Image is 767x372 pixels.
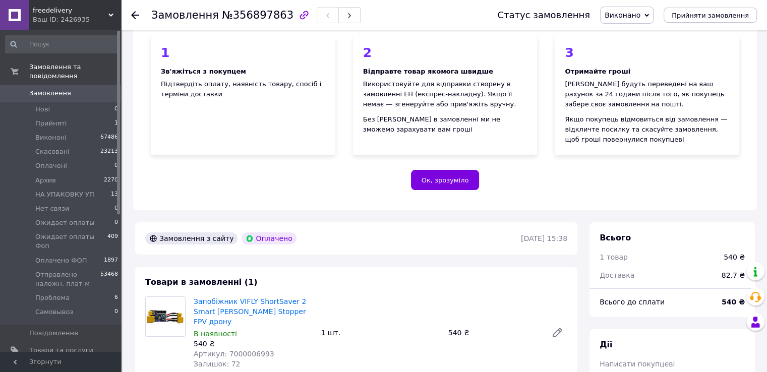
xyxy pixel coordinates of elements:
span: freedelivery [33,6,108,15]
time: [DATE] 15:38 [521,234,567,242]
span: 0 [114,105,118,114]
span: 1 товар [600,253,628,261]
b: Отримайте гроші [565,68,630,75]
span: Нові [35,105,50,114]
span: Проблема [35,293,70,302]
span: 2270 [104,176,118,185]
span: Артикул: 7000006993 [194,350,274,358]
b: 540 ₴ [722,298,745,306]
span: Замовлення та повідомлення [29,63,121,81]
div: 3 [565,46,729,59]
span: Товари в замовленні (1) [145,277,258,287]
span: Прийняті [35,119,67,128]
div: Повернутися назад [131,10,139,20]
div: 540 ₴ [194,339,313,349]
span: 67486 [100,133,118,142]
span: Скасовані [35,147,70,156]
span: Оплачено ФОП [35,256,87,265]
span: 0 [114,204,118,213]
div: [PERSON_NAME] будуть переведені на ваш рахунок за 24 години після того, як покупець забере своє з... [565,79,729,109]
span: Прийняти замовлення [672,12,749,19]
div: Без [PERSON_NAME] в замовленні ми не зможемо зарахувати вам гроші [363,114,527,135]
button: Прийняти замовлення [664,8,757,23]
span: Самовывоз [35,307,73,317]
a: Редагувати [547,323,567,343]
span: Товари та послуги [29,346,93,355]
span: Оплачені [35,161,67,170]
b: Зв'яжіться з покупцем [161,68,246,75]
input: Пошук [5,35,119,53]
div: Якщо покупець відмовиться від замовлення — відкличте посилку та скасуйте замовлення, щоб гроші по... [565,114,729,145]
span: 1897 [104,256,118,265]
div: 540 ₴ [444,326,543,340]
span: 409 [107,232,118,251]
div: Ваш ID: 2426935 [33,15,121,24]
span: 23213 [100,147,118,156]
div: 1 шт. [317,326,444,340]
span: Замовлення [151,9,219,21]
div: 540 ₴ [724,252,745,262]
span: Виконано [605,11,640,19]
a: Запобіжник VIFLY ShortSaver 2 Smart [PERSON_NAME] Stopper FPV дрону [194,297,306,326]
span: Доставка [600,271,634,279]
div: Використовуйте для відправки створену в замовленні ЕН (експрес-накладну). Якщо її немає — згенеру... [363,79,527,109]
span: Ок, зрозуміло [422,176,469,184]
span: 53468 [100,270,118,288]
span: Виконані [35,133,67,142]
button: Ок, зрозуміло [411,170,480,190]
div: 1 [161,46,325,59]
span: Ожидает оплаты Фоп [35,232,107,251]
div: 82.7 ₴ [716,264,751,286]
div: Статус замовлення [497,10,590,20]
span: Дії [600,340,612,349]
span: Всього до сплати [600,298,665,306]
span: 0 [114,307,118,317]
span: 1 [114,119,118,128]
span: Повідомлення [29,329,78,338]
span: 0 [114,218,118,227]
b: Відправте товар якомога швидше [363,68,493,75]
div: 2 [363,46,527,59]
div: Оплачено [242,232,296,244]
div: Підтвердіть оплату, наявність товару, спосіб і терміни доставки [161,79,325,99]
span: Всього [600,233,631,242]
span: 0 [114,161,118,170]
span: Ожидает оплаты [35,218,95,227]
span: Нет связи [35,204,69,213]
span: В наявності [194,330,237,338]
span: 6 [114,293,118,302]
span: Архив [35,176,56,185]
span: 13 [111,190,118,199]
span: Залишок: 72 [194,360,240,368]
img: Запобіжник VIFLY ShortSaver 2 Smart Smoke Stopper FPV дрону [146,297,185,336]
span: Замовлення [29,89,71,98]
span: №356897863 [222,9,293,21]
span: Написати покупцеві [600,360,675,368]
span: НА УПАКОВКУ УП [35,190,94,199]
span: Отправлено наложн. плат-м [35,270,100,288]
div: Замовлення з сайту [145,232,238,244]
